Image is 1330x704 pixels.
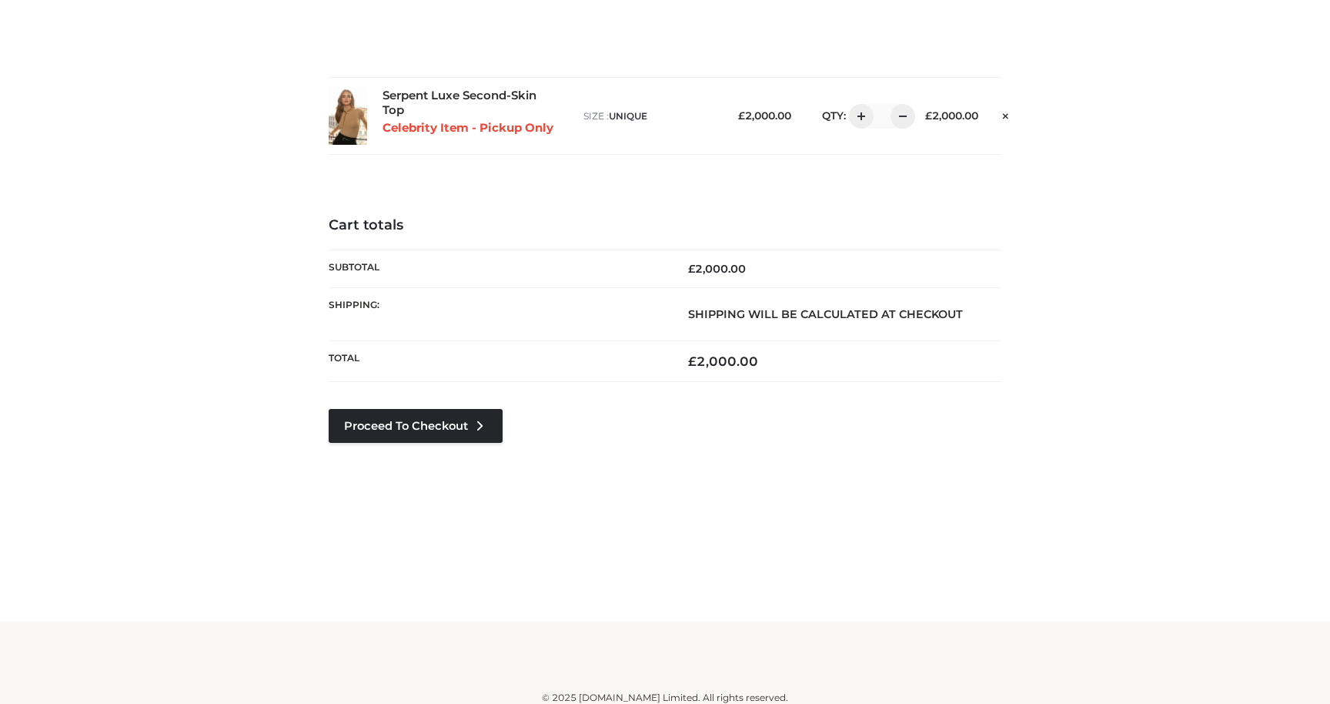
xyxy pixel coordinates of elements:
h4: Cart totals [329,217,1001,234]
strong: Shipping will be calculated at checkout [688,307,963,321]
bdi: 2,000.00 [688,354,758,369]
span: UNIQUE [609,110,647,122]
th: Subtotal [329,250,665,287]
span: £ [925,109,932,122]
p: Celebrity Item - Pickup Only [383,121,568,136]
span: £ [688,354,697,369]
a: Remove this item [994,104,1017,124]
div: QTY: [807,104,910,129]
p: size : [583,109,723,123]
span: £ [738,109,745,122]
th: Shipping: [329,287,665,340]
bdi: 2,000.00 [925,109,978,122]
a: Serpent Luxe Second-Skin Top [383,89,550,118]
bdi: 2,000.00 [688,262,746,276]
img: Serpent Luxe Second-Skin Top - UNIQUE [329,87,367,145]
bdi: 2,000.00 [738,109,791,122]
th: Total [329,341,665,382]
span: £ [688,262,695,276]
a: Proceed to Checkout [329,409,503,443]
